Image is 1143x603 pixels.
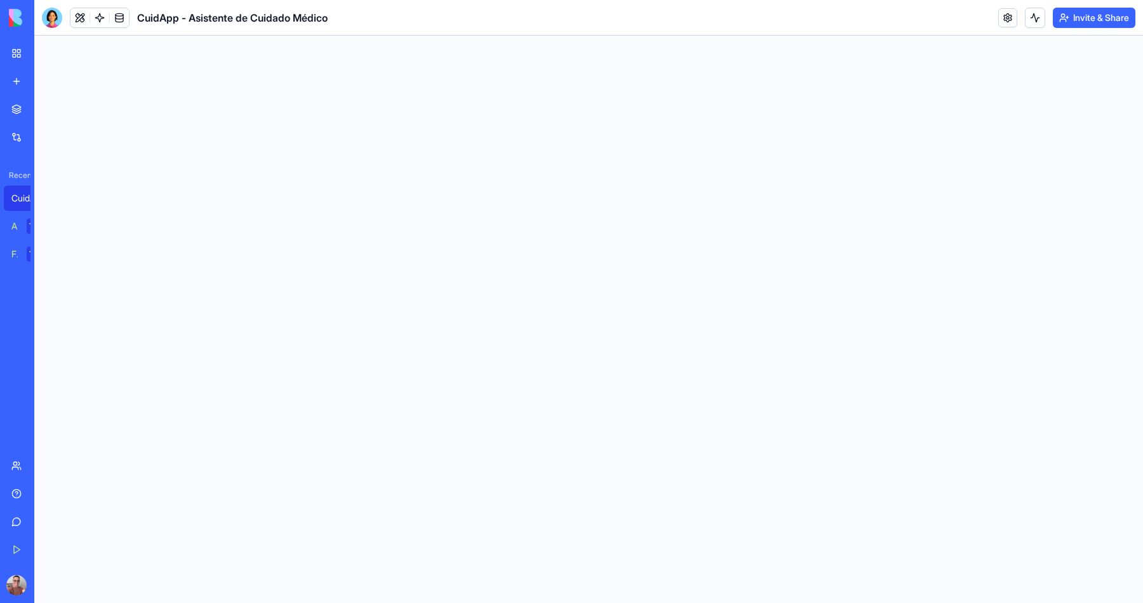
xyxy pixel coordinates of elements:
span: CuidApp - Asistente de Cuidado Médico [137,10,328,25]
div: CuidApp - Asistente de Cuidado Médico [11,192,47,205]
a: Feedback FormTRY [4,241,55,267]
div: Feedback Form [11,248,18,261]
span: Recent [4,170,30,180]
div: TRY [27,247,47,262]
a: CuidApp - Asistente de Cuidado Médico [4,186,55,211]
iframe: To enrich screen reader interactions, please activate Accessibility in Grammarly extension settings [34,36,1143,603]
img: ACg8ocLFM1tyFVyS3D8n3dfFeW9Cbr8VQm0Kw_d-qlUD2Q7A-KZqxx9LWA=s96-c [6,575,27,595]
img: logo [9,9,88,27]
button: Invite & Share [1053,8,1135,28]
div: TRY [27,219,47,234]
div: AI Logo Generator [11,220,18,233]
a: AI Logo GeneratorTRY [4,213,55,239]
